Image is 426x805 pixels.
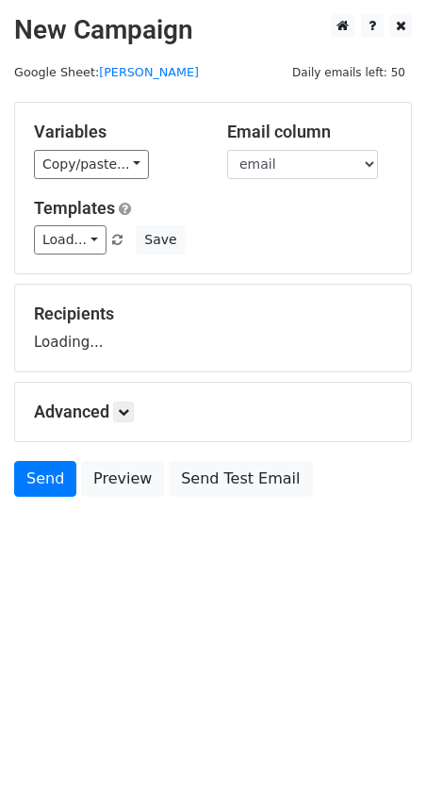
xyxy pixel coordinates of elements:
[286,65,412,79] a: Daily emails left: 50
[169,461,312,497] a: Send Test Email
[34,150,149,179] a: Copy/paste...
[34,402,392,422] h5: Advanced
[227,122,392,142] h5: Email column
[286,62,412,83] span: Daily emails left: 50
[14,14,412,46] h2: New Campaign
[34,304,392,353] div: Loading...
[99,65,199,79] a: [PERSON_NAME]
[81,461,164,497] a: Preview
[14,65,199,79] small: Google Sheet:
[34,122,199,142] h5: Variables
[136,225,185,255] button: Save
[14,461,76,497] a: Send
[34,225,106,255] a: Load...
[34,198,115,218] a: Templates
[34,304,392,324] h5: Recipients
